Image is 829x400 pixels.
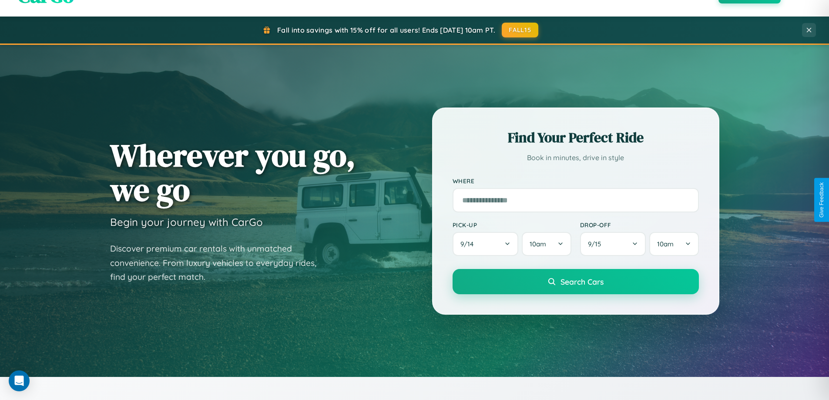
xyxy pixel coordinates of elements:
p: Book in minutes, drive in style [453,151,699,164]
div: Open Intercom Messenger [9,370,30,391]
button: Search Cars [453,269,699,294]
label: Pick-up [453,221,571,229]
span: 9 / 14 [460,240,478,248]
label: Where [453,177,699,185]
button: 9/15 [580,232,646,256]
span: Search Cars [560,277,604,286]
span: 9 / 15 [588,240,605,248]
div: Give Feedback [819,182,825,218]
h2: Find Your Perfect Ride [453,128,699,147]
button: 10am [649,232,698,256]
span: 10am [657,240,674,248]
span: Fall into savings with 15% off for all users! Ends [DATE] 10am PT. [277,26,495,34]
p: Discover premium car rentals with unmatched convenience. From luxury vehicles to everyday rides, ... [110,242,328,284]
h3: Begin your journey with CarGo [110,215,263,229]
label: Drop-off [580,221,699,229]
span: 10am [530,240,546,248]
button: 10am [522,232,571,256]
h1: Wherever you go, we go [110,138,356,207]
button: FALL15 [502,23,538,37]
button: 9/14 [453,232,519,256]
